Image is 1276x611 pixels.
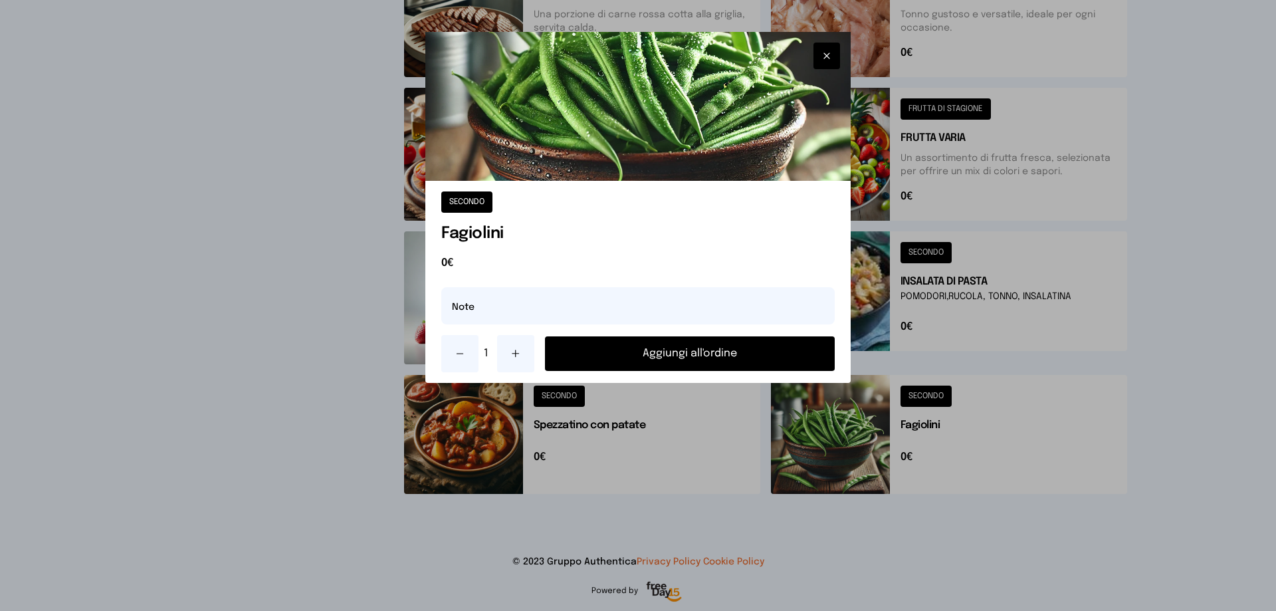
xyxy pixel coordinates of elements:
span: 1 [484,346,492,362]
button: SECONDO [441,191,492,213]
img: Fagiolini [425,32,851,181]
h1: Fagiolini [441,223,835,245]
span: 0€ [441,255,835,271]
button: Aggiungi all'ordine [545,336,835,371]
